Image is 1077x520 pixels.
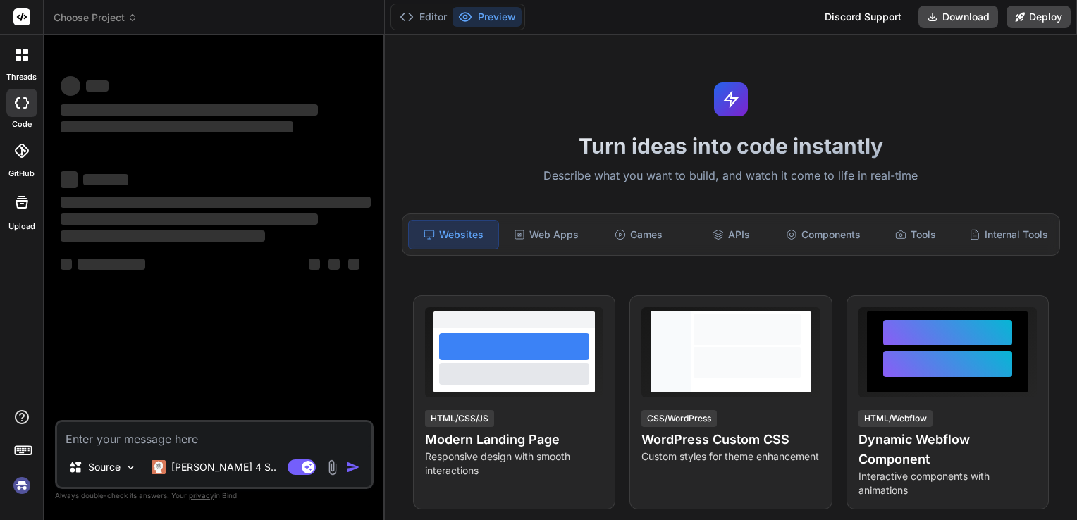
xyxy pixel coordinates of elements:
img: icon [346,460,360,474]
div: Components [779,220,868,249]
span: ‌ [61,121,293,132]
label: code [12,118,32,130]
span: ‌ [61,259,72,270]
span: ‌ [83,174,128,185]
span: ‌ [78,259,145,270]
p: [PERSON_NAME] 4 S.. [171,460,276,474]
h4: Modern Landing Page [425,430,603,450]
span: ‌ [309,259,320,270]
h4: WordPress Custom CSS [641,430,820,450]
button: Deploy [1007,6,1071,28]
button: Preview [453,7,522,27]
p: Interactive components with animations [858,469,1037,497]
button: Download [918,6,998,28]
div: Games [594,220,684,249]
span: ‌ [328,259,340,270]
label: GitHub [8,168,35,180]
p: Describe what you want to build, and watch it come to life in real-time [393,167,1069,185]
span: Choose Project [54,11,137,25]
img: signin [10,473,34,497]
span: ‌ [61,76,80,96]
div: HTML/CSS/JS [425,410,494,427]
h4: Dynamic Webflow Component [858,430,1037,469]
label: Upload [8,221,35,233]
div: HTML/Webflow [858,410,933,427]
button: Editor [394,7,453,27]
span: ‌ [86,80,109,92]
p: Responsive design with smooth interactions [425,450,603,478]
span: ‌ [61,213,318,225]
div: Tools [871,220,961,249]
div: Websites [408,220,499,249]
h1: Turn ideas into code instantly [393,133,1069,159]
span: ‌ [61,104,318,116]
span: ‌ [61,230,265,242]
p: Always double-check its answers. Your in Bind [55,489,374,502]
span: ‌ [61,171,78,188]
span: ‌ [61,197,371,208]
img: Claude 4 Sonnet [152,460,166,474]
img: Pick Models [125,462,137,473]
div: Web Apps [502,220,591,249]
img: attachment [324,459,340,476]
label: threads [6,71,37,83]
span: ‌ [348,259,359,270]
div: Internal Tools [964,220,1054,249]
p: Custom styles for theme enhancement [641,450,820,464]
div: Discord Support [816,6,910,28]
div: CSS/WordPress [641,410,717,427]
span: privacy [189,491,214,500]
div: APIs [687,220,776,249]
p: Source [88,460,121,474]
